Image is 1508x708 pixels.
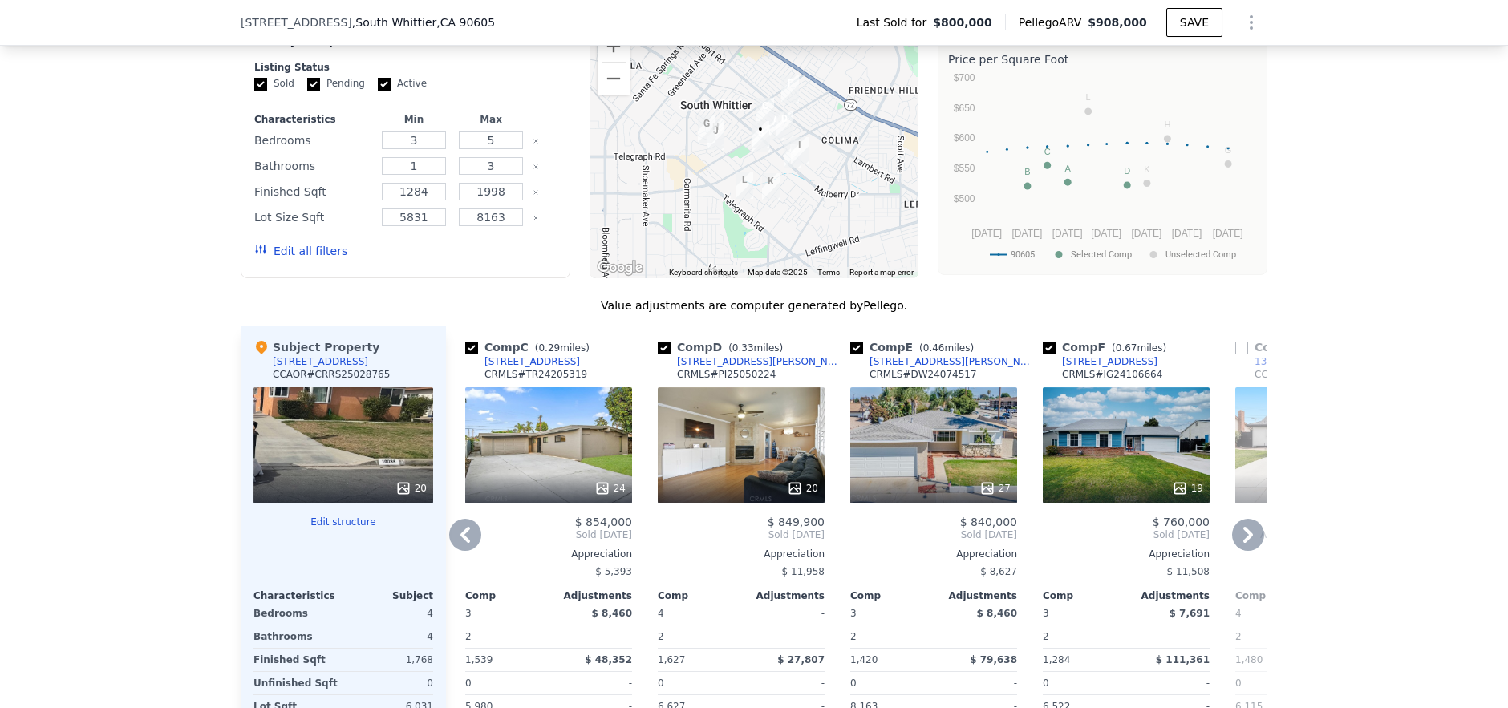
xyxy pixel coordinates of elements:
[1255,368,1375,381] div: CCAOR # CRPW25195432
[1086,92,1091,102] text: L
[1156,654,1210,666] span: $ 111,361
[484,368,587,381] div: CRMLS # TR24205319
[752,125,770,152] div: 14015 Fernview St
[817,268,840,277] a: Terms (opens in new tab)
[1235,654,1263,666] span: 1,480
[598,30,630,62] button: Zoom in
[598,63,630,95] button: Zoom out
[741,589,825,602] div: Adjustments
[1126,589,1210,602] div: Adjustments
[954,103,975,114] text: $650
[658,654,685,666] span: 1,627
[850,678,857,689] span: 0
[395,480,427,496] div: 20
[307,77,365,91] label: Pending
[307,78,320,91] input: Pending
[378,77,427,91] label: Active
[1044,147,1051,156] text: C
[1019,14,1088,30] span: Pellego ARV
[1235,548,1402,560] div: Appreciation
[954,163,975,174] text: $550
[533,215,539,221] button: Clear
[744,625,825,648] div: -
[948,71,1257,271] svg: A chart.
[456,113,526,126] div: Max
[1129,672,1210,694] div: -
[465,589,549,602] div: Comp
[954,132,975,144] text: $600
[273,355,368,368] div: [STREET_ADDRESS]
[1064,164,1071,173] text: A
[849,268,914,277] a: Report a map error
[465,548,632,560] div: Appreciation
[850,608,857,619] span: 3
[1172,228,1202,239] text: [DATE]
[1043,654,1070,666] span: 1,284
[1043,528,1210,541] span: Sold [DATE]
[575,516,632,528] span: $ 854,000
[254,78,267,91] input: Sold
[658,589,741,602] div: Comp
[850,528,1017,541] span: Sold [DATE]
[658,339,789,355] div: Comp D
[585,654,632,666] span: $ 48,352
[549,589,632,602] div: Adjustments
[1043,608,1049,619] span: 3
[1131,228,1161,239] text: [DATE]
[1071,249,1132,260] text: Selected Comp
[1091,228,1121,239] text: [DATE]
[273,368,390,381] div: CCAOR # CRRS25028765
[465,678,472,689] span: 0
[594,257,647,278] img: Google
[533,164,539,170] button: Clear
[784,140,801,168] div: 10156 Ruoff Ave
[979,480,1011,496] div: 27
[1235,589,1319,602] div: Comp
[1105,342,1173,354] span: ( miles)
[1062,355,1157,368] div: [STREET_ADDRESS]
[254,61,557,74] div: Listing Status
[347,649,433,671] div: 1,768
[1043,625,1123,648] div: 2
[744,602,825,625] div: -
[465,339,596,355] div: Comp C
[241,14,352,30] span: [STREET_ADDRESS]
[253,602,340,625] div: Bedrooms
[1255,355,1381,368] div: 13522 [PERSON_NAME] St
[1129,625,1210,648] div: -
[778,566,825,577] span: -$ 11,958
[1170,608,1210,619] span: $ 7,691
[977,608,1017,619] span: $ 8,460
[254,206,372,229] div: Lot Size Sqft
[1043,548,1210,560] div: Appreciation
[1116,342,1137,354] span: 0.67
[343,589,433,602] div: Subject
[850,654,878,666] span: 1,420
[253,339,379,355] div: Subject Property
[538,342,560,354] span: 0.29
[762,173,780,200] div: 10634 Ceres Ave
[1166,8,1222,37] button: SAVE
[768,516,825,528] span: $ 849,900
[707,119,724,146] div: 10091 Lanett Ave
[1043,678,1049,689] span: 0
[850,355,1036,368] a: [STREET_ADDRESS][PERSON_NAME]
[253,649,340,671] div: Finished Sqft
[850,548,1017,560] div: Appreciation
[658,528,825,541] span: Sold [DATE]
[1043,355,1157,368] a: [STREET_ADDRESS]
[677,355,844,368] div: [STREET_ADDRESS][PERSON_NAME]
[937,672,1017,694] div: -
[465,654,493,666] span: 1,539
[744,672,825,694] div: -
[850,625,930,648] div: 2
[732,342,754,354] span: 0.33
[934,589,1017,602] div: Adjustments
[791,137,809,164] div: 14460 Hawes St
[1172,480,1203,496] div: 19
[436,16,495,29] span: , CA 90605
[1164,119,1170,129] text: H
[870,368,977,381] div: CRMLS # DW24074517
[552,672,632,694] div: -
